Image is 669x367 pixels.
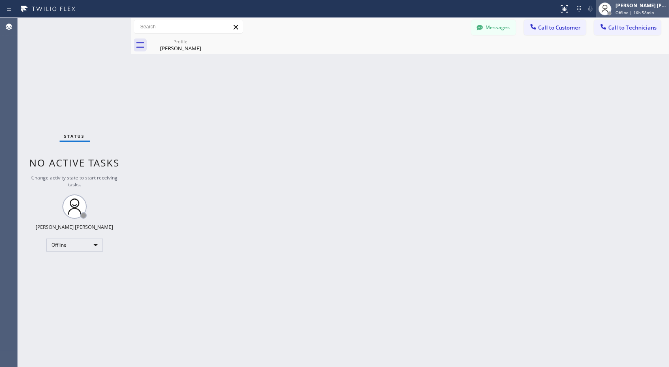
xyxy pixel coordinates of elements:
button: Call to Technicians [594,20,661,35]
span: Offline | 16h 58min [616,10,654,15]
span: Call to Customer [538,24,581,31]
span: Status [64,133,85,139]
div: [PERSON_NAME] [150,45,211,52]
div: Profile [150,38,211,45]
span: Change activity state to start receiving tasks. [32,174,118,188]
span: No active tasks [30,156,120,169]
div: [PERSON_NAME] [PERSON_NAME] [616,2,667,9]
button: Messages [471,20,516,35]
div: Brian Bartel [150,36,211,54]
div: [PERSON_NAME] [PERSON_NAME] [36,224,113,230]
div: Offline [46,239,103,252]
button: Call to Customer [524,20,586,35]
button: Mute [585,3,596,15]
span: Call to Technicians [608,24,656,31]
input: Search [134,20,243,33]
